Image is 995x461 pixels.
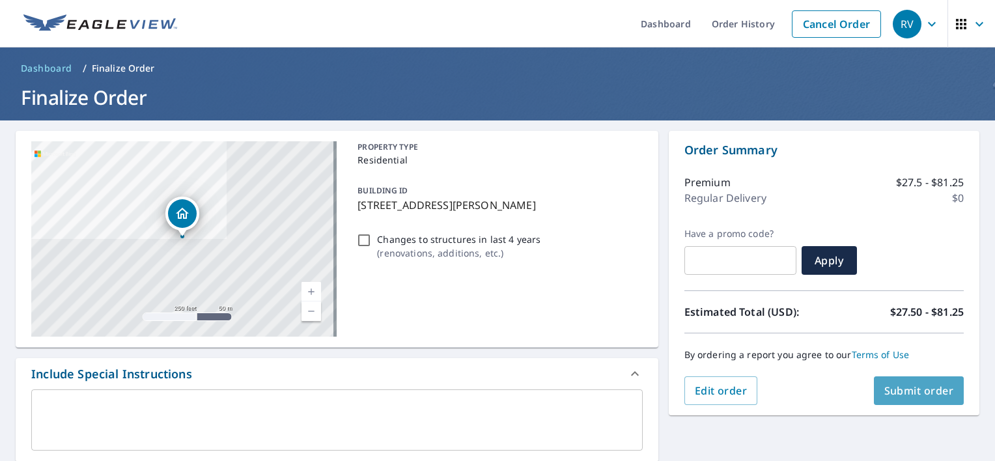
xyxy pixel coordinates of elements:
[23,14,177,34] img: EV Logo
[896,175,964,190] p: $27.5 - $81.25
[684,376,758,405] button: Edit order
[83,61,87,76] li: /
[21,62,72,75] span: Dashboard
[684,228,796,240] label: Have a promo code?
[684,175,731,190] p: Premium
[684,304,824,320] p: Estimated Total (USD):
[684,190,766,206] p: Regular Delivery
[16,58,979,79] nav: breadcrumb
[684,141,964,159] p: Order Summary
[357,185,408,196] p: BUILDING ID
[301,301,321,321] a: Current Level 17, Zoom Out
[812,253,847,268] span: Apply
[357,153,637,167] p: Residential
[890,304,964,320] p: $27.50 - $81.25
[16,58,77,79] a: Dashboard
[165,197,199,237] div: Dropped pin, building 1, Residential property, 1028 Winters Way Suisun City, CA 94585
[884,384,954,398] span: Submit order
[893,10,921,38] div: RV
[92,62,155,75] p: Finalize Order
[802,246,857,275] button: Apply
[792,10,881,38] a: Cancel Order
[852,348,910,361] a: Terms of Use
[695,384,748,398] span: Edit order
[874,376,964,405] button: Submit order
[31,365,192,383] div: Include Special Instructions
[16,358,658,389] div: Include Special Instructions
[16,84,979,111] h1: Finalize Order
[684,349,964,361] p: By ordering a report you agree to our
[377,232,540,246] p: Changes to structures in last 4 years
[357,141,637,153] p: PROPERTY TYPE
[377,246,540,260] p: ( renovations, additions, etc. )
[952,190,964,206] p: $0
[301,282,321,301] a: Current Level 17, Zoom In
[357,197,637,213] p: [STREET_ADDRESS][PERSON_NAME]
